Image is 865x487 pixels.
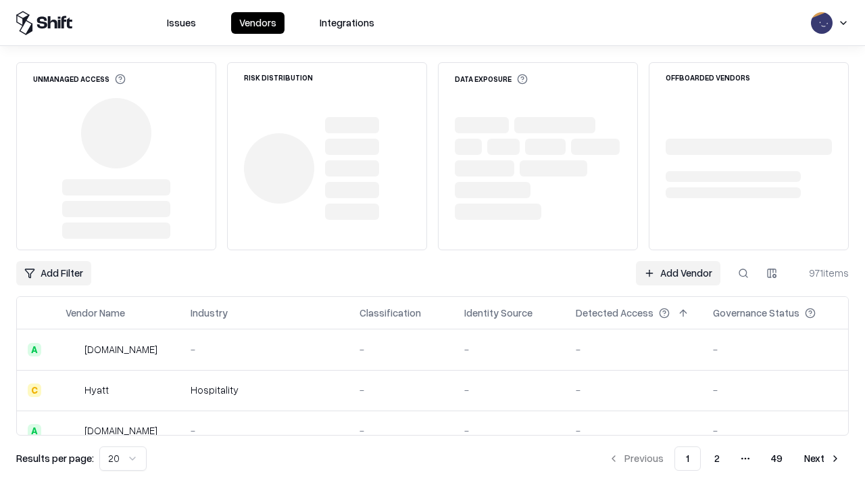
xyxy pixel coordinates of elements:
div: Hospitality [191,383,338,397]
div: - [360,383,443,397]
div: - [464,342,554,356]
div: - [713,342,837,356]
div: Hyatt [84,383,109,397]
div: - [360,423,443,438]
div: Data Exposure [455,74,528,85]
button: Next [796,446,849,471]
a: Add Vendor [636,261,720,285]
button: 49 [760,446,793,471]
div: Vendor Name [66,306,125,320]
div: Unmanaged Access [33,74,126,85]
div: A [28,343,41,356]
div: - [464,423,554,438]
div: Risk Distribution [244,74,313,81]
div: Identity Source [464,306,533,320]
div: C [28,384,41,397]
button: 1 [674,446,701,471]
div: Offboarded Vendors [666,74,750,81]
div: Detected Access [576,306,653,320]
img: intrado.com [66,343,79,356]
div: A [28,424,41,438]
button: Integrations [312,12,382,34]
img: Hyatt [66,384,79,397]
div: [DOMAIN_NAME] [84,423,157,438]
div: - [360,342,443,356]
button: Add Filter [16,261,91,285]
div: - [191,423,338,438]
img: primesec.co.il [66,424,79,438]
div: - [713,423,837,438]
div: - [191,342,338,356]
div: - [576,383,691,397]
div: - [464,383,554,397]
button: 2 [703,446,731,471]
div: - [576,423,691,438]
div: - [576,342,691,356]
div: Governance Status [713,306,799,320]
p: Results per page: [16,451,94,465]
button: Vendors [231,12,285,34]
nav: pagination [600,446,849,471]
button: Issues [159,12,204,34]
div: [DOMAIN_NAME] [84,342,157,356]
div: Classification [360,306,421,320]
div: - [713,383,837,397]
div: 971 items [795,266,849,280]
div: Industry [191,306,228,320]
